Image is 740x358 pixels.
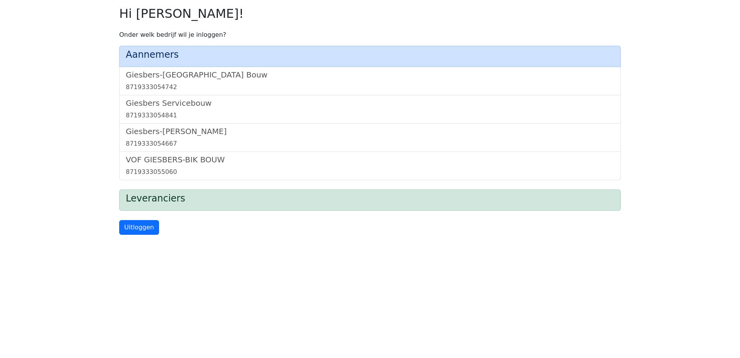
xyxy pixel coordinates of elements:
[126,70,614,92] a: Giesbers-[GEOGRAPHIC_DATA] Bouw8719333054742
[126,193,614,204] h4: Leveranciers
[126,127,614,136] h5: Giesbers-[PERSON_NAME]
[119,6,621,21] h2: Hi [PERSON_NAME]!
[126,111,614,120] div: 8719333054841
[126,98,614,120] a: Giesbers Servicebouw8719333054841
[126,155,614,164] h5: VOF GIESBERS-BIK BOUW
[126,155,614,177] a: VOF GIESBERS-BIK BOUW8719333055060
[126,139,614,148] div: 8719333054667
[126,167,614,177] div: 8719333055060
[126,49,614,60] h4: Aannemers
[119,30,621,40] p: Onder welk bedrijf wil je inloggen?
[126,70,614,79] h5: Giesbers-[GEOGRAPHIC_DATA] Bouw
[126,83,614,92] div: 8719333054742
[119,220,159,235] a: Uitloggen
[126,98,614,108] h5: Giesbers Servicebouw
[126,127,614,148] a: Giesbers-[PERSON_NAME]8719333054667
